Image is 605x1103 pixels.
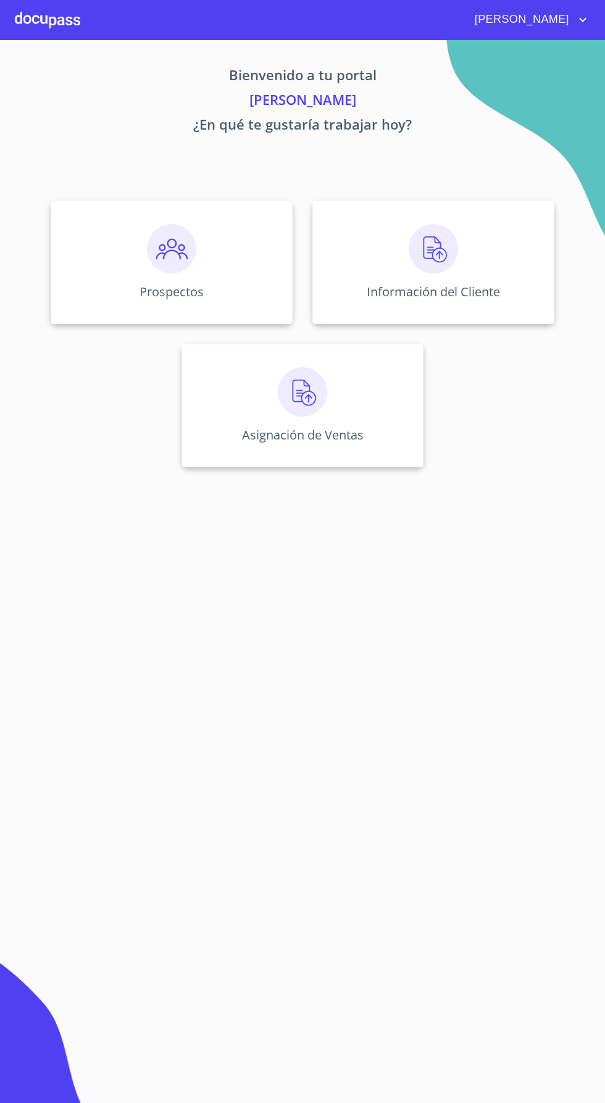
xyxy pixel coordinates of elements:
[242,427,364,443] p: Asignación de Ventas
[15,114,590,139] p: ¿En qué te gustaría trabajar hoy?
[15,89,590,114] p: [PERSON_NAME]
[367,283,500,300] p: Información del Cliente
[140,283,204,300] p: Prospectos
[465,10,575,30] span: [PERSON_NAME]
[278,367,327,417] img: carga.png
[147,224,196,273] img: prospectos.png
[409,224,458,273] img: carga.png
[465,10,590,30] button: account of current user
[15,65,590,89] p: Bienvenido a tu portal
